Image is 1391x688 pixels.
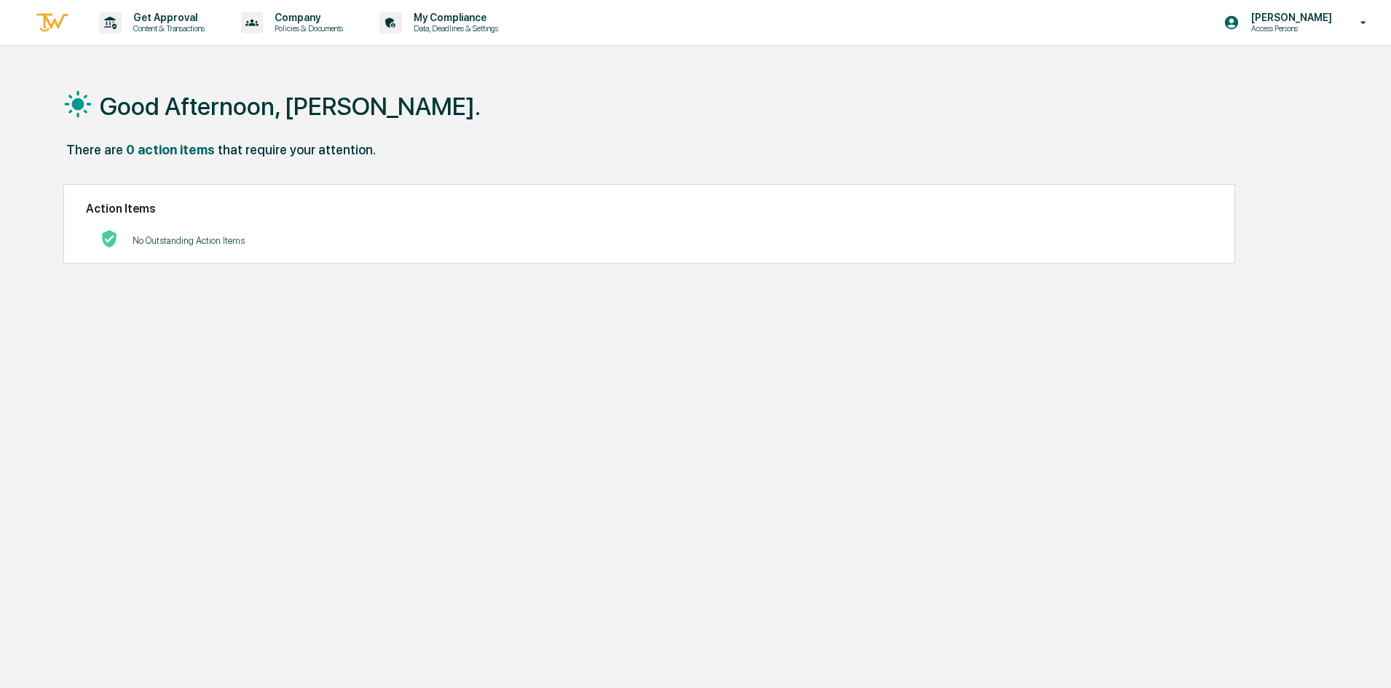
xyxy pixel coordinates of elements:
[263,23,350,33] p: Policies & Documents
[1240,12,1339,23] p: [PERSON_NAME]
[35,11,70,35] img: logo
[133,235,245,246] p: No Outstanding Action Items
[126,142,215,157] div: 0 action items
[218,142,376,157] div: that require your attention.
[66,142,123,157] div: There are
[86,202,1213,216] h2: Action Items
[1240,23,1339,33] p: Access Persons
[101,230,118,248] img: No Actions logo
[122,12,212,23] p: Get Approval
[402,23,505,33] p: Data, Deadlines & Settings
[100,92,481,121] h1: Good Afternoon, [PERSON_NAME].
[402,12,505,23] p: My Compliance
[263,12,350,23] p: Company
[122,23,212,33] p: Content & Transactions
